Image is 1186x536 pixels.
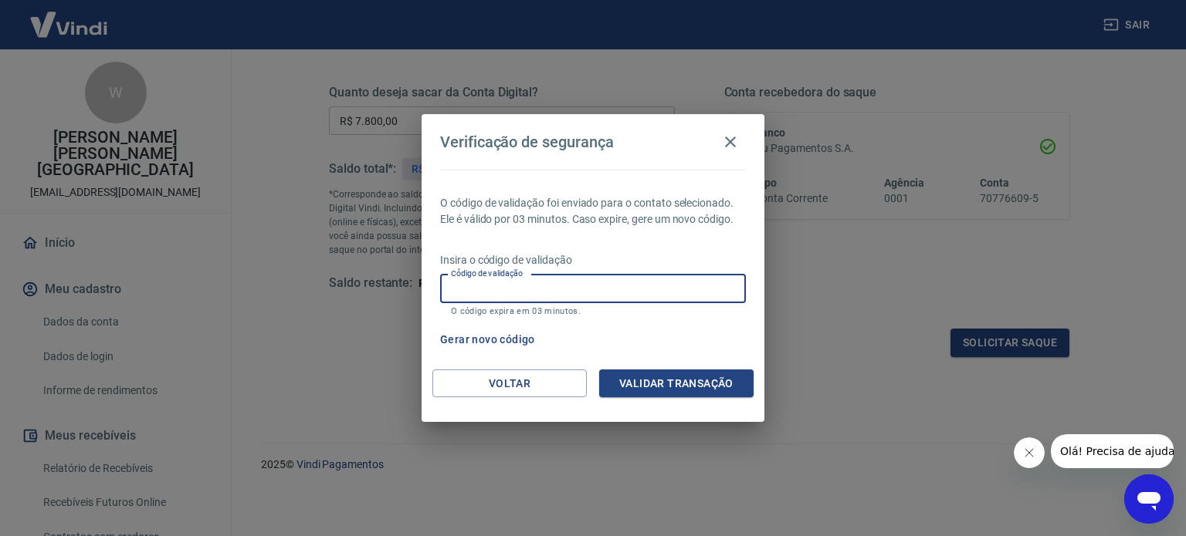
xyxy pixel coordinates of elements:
[440,195,746,228] p: O código de validação foi enviado para o contato selecionado. Ele é válido por 03 minutos. Caso e...
[440,252,746,268] p: Insira o código de validação
[9,11,130,23] span: Olá! Precisa de ajuda?
[432,369,587,398] button: Voltar
[440,133,614,151] h4: Verificação de segurança
[599,369,754,398] button: Validar transação
[434,325,541,354] button: Gerar novo código
[1124,474,1174,524] iframe: Botão para abrir a janela de mensagens
[1051,434,1174,468] iframe: Mensagem da empresa
[451,306,735,316] p: O código expira em 03 minutos.
[1014,437,1045,468] iframe: Fechar mensagem
[451,268,523,279] label: Código de validação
